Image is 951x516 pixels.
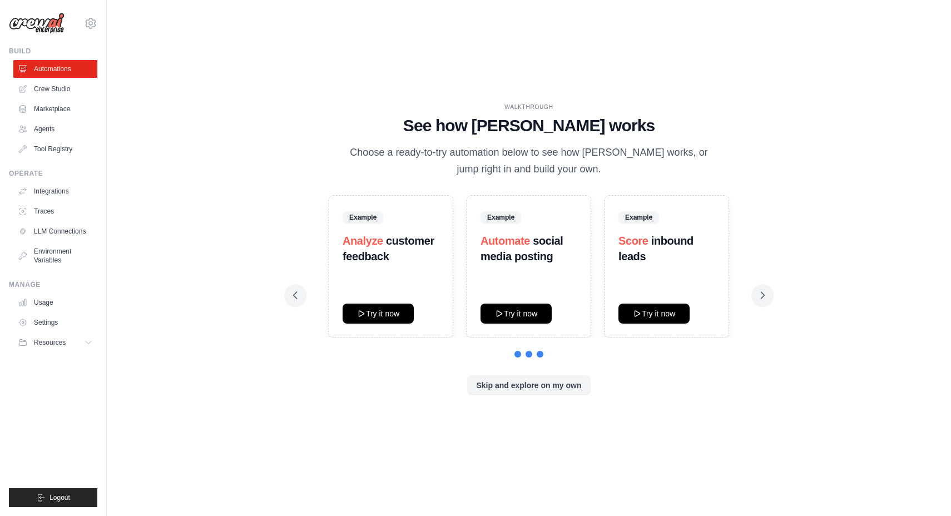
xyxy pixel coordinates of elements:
span: Example [481,211,521,224]
button: Skip and explore on my own [467,375,590,395]
a: Marketplace [13,100,97,118]
span: Logout [49,493,70,502]
button: Try it now [343,304,414,324]
a: Environment Variables [13,242,97,269]
button: Logout [9,488,97,507]
a: Tool Registry [13,140,97,158]
button: Resources [13,334,97,351]
div: Operate [9,169,97,178]
a: Traces [13,202,97,220]
strong: social media posting [481,235,563,262]
a: Settings [13,314,97,331]
span: Score [618,235,648,247]
a: Integrations [13,182,97,200]
div: Build [9,47,97,56]
a: Crew Studio [13,80,97,98]
span: Analyze [343,235,383,247]
span: Example [343,211,383,224]
a: LLM Connections [13,222,97,240]
div: Manage [9,280,97,289]
button: Try it now [618,304,690,324]
p: Choose a ready-to-try automation below to see how [PERSON_NAME] works, or jump right in and build... [342,145,716,177]
a: Automations [13,60,97,78]
a: Agents [13,120,97,138]
span: Automate [481,235,530,247]
a: Usage [13,294,97,311]
strong: inbound leads [618,235,694,262]
button: Try it now [481,304,552,324]
strong: customer feedback [343,235,434,262]
span: Resources [34,338,66,347]
div: WALKTHROUGH [293,103,765,111]
h1: See how [PERSON_NAME] works [293,116,765,136]
img: Logo [9,13,65,34]
span: Example [618,211,659,224]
